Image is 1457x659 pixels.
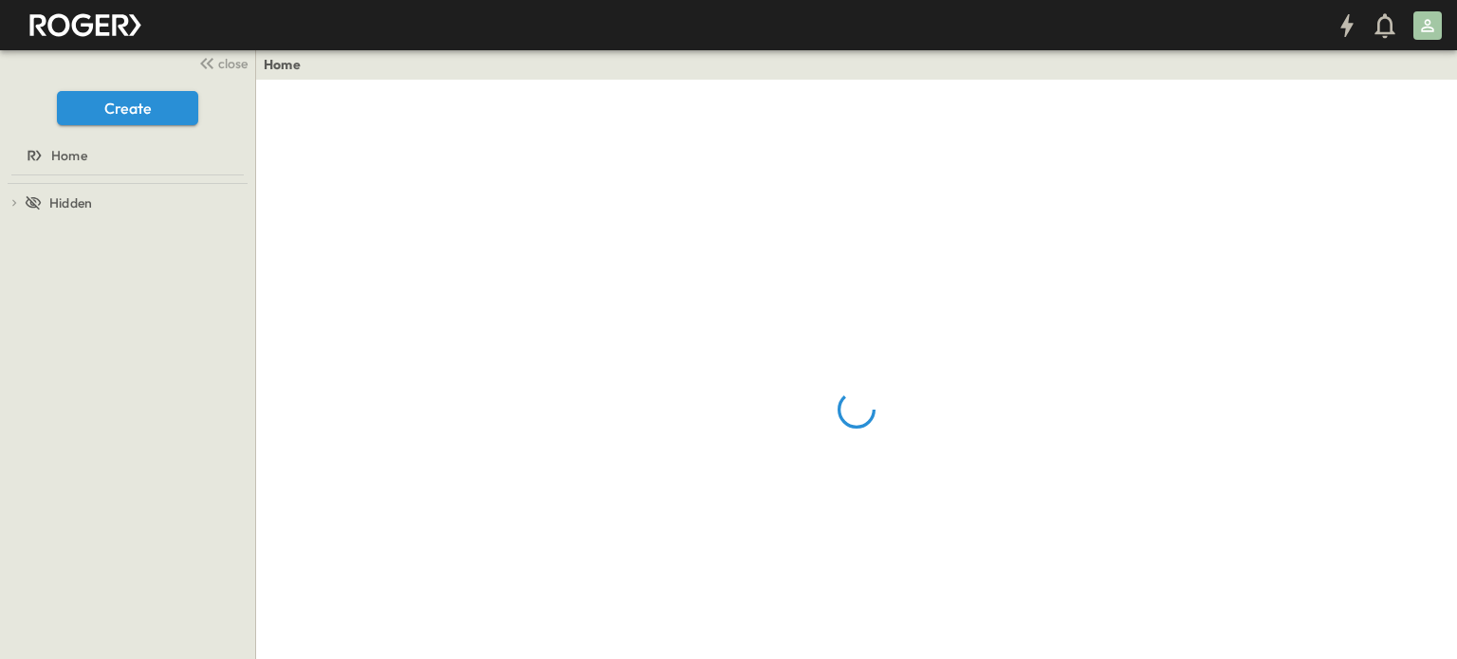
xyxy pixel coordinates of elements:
a: Home [264,55,301,74]
button: Create [57,91,198,125]
a: Home [4,142,248,169]
button: close [191,49,251,76]
span: close [218,54,248,73]
span: Home [51,146,87,165]
span: Hidden [49,193,92,212]
nav: breadcrumbs [264,55,312,74]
